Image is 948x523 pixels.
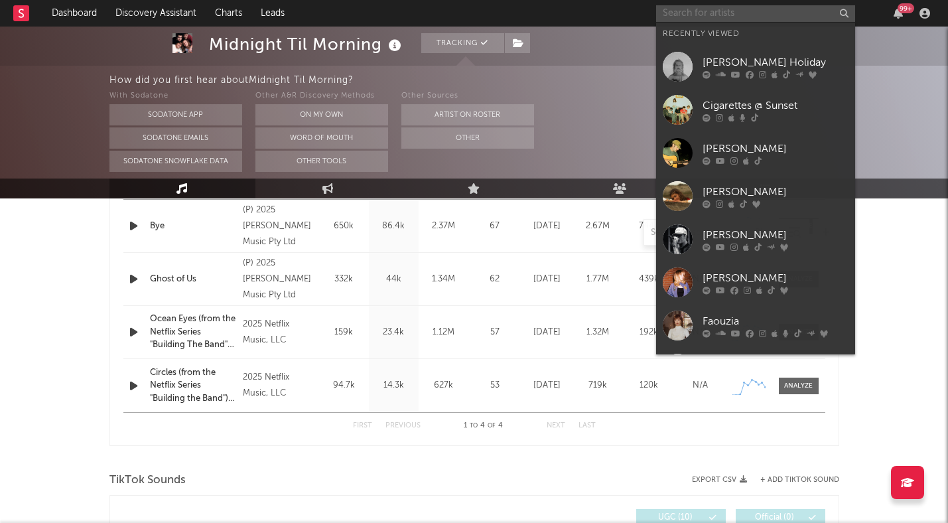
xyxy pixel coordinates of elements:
button: 99+ [894,8,903,19]
div: Other A&R Discovery Methods [255,88,388,104]
div: 23.4k [372,326,415,339]
span: of [488,423,496,429]
button: Sodatone Emails [109,127,242,149]
div: 2025 Netflix Music, LLC [243,317,315,348]
button: Export CSV [692,476,747,484]
div: 99 + [898,3,914,13]
div: 1.12M [422,326,465,339]
span: UGC ( 10 ) [645,514,706,522]
button: Other Tools [255,151,388,172]
a: [PERSON_NAME] [656,131,855,175]
div: [DATE] [525,273,569,286]
div: (P) 2025 [PERSON_NAME] Music Pty Ltd [243,202,315,250]
div: [PERSON_NAME] [703,184,848,200]
span: Official ( 0 ) [744,514,805,522]
a: Faouzia [656,304,855,347]
a: Circles (from the Netflix Series "Building the Band") - Live [150,366,237,406]
button: + Add TikTok Sound [747,477,839,484]
a: [PERSON_NAME] [656,218,855,261]
div: 94.7k [322,379,366,392]
div: 719k [576,379,620,392]
button: Tracking [421,33,504,53]
div: Faouzia [703,313,848,329]
div: 332k [322,273,366,286]
div: 53 [472,379,518,392]
a: [PERSON_NAME] [656,261,855,304]
div: 159k [322,326,366,339]
div: (P) 2025 [PERSON_NAME] Music Pty Ltd [243,256,315,303]
div: With Sodatone [109,88,242,104]
div: Midnight Til Morning [209,33,405,55]
div: 627k [422,379,465,392]
button: Sodatone Snowflake Data [109,151,242,172]
div: N/A [678,379,722,392]
div: [PERSON_NAME] Holiday [703,54,848,70]
a: [PERSON_NAME] Holiday [656,45,855,88]
button: Previous [385,422,421,429]
button: Sodatone App [109,104,242,125]
div: Other Sources [401,88,534,104]
button: First [353,422,372,429]
div: 57 [472,326,518,339]
span: TikTok Sounds [109,473,186,488]
div: [DATE] [525,326,569,339]
span: to [470,423,478,429]
div: 1.34M [422,273,465,286]
div: 1 4 4 [447,418,520,434]
div: 62 [472,273,518,286]
div: [DATE] [525,379,569,392]
div: [PERSON_NAME] [703,141,848,157]
div: 120k [627,379,671,392]
div: [PERSON_NAME] [703,270,848,286]
a: [PERSON_NAME] [656,175,855,218]
button: Next [547,422,565,429]
a: Cigarettes @ Sunset [656,88,855,131]
div: 192k [627,326,671,339]
button: + Add TikTok Sound [760,477,839,484]
div: 2025 Netflix Music, LLC [243,370,315,402]
div: 14.3k [372,379,415,392]
button: Other [401,127,534,149]
div: [PERSON_NAME] [703,227,848,243]
button: Word Of Mouth [255,127,388,149]
input: Search for artists [656,5,855,22]
div: 44k [372,273,415,286]
a: Ocean Eyes (from the Netflix Series "Building The Band") - Live [150,313,237,352]
button: Artist on Roster [401,104,534,125]
div: 439k [627,273,671,286]
button: Last [578,422,596,429]
div: 1.77M [576,273,620,286]
button: On My Own [255,104,388,125]
a: [PERSON_NAME] [656,347,855,390]
div: Cigarettes @ Sunset [703,98,848,113]
div: 1.32M [576,326,620,339]
div: Recently Viewed [663,26,848,42]
a: Ghost of Us [150,273,237,286]
input: Search by song name or URL [644,228,784,238]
